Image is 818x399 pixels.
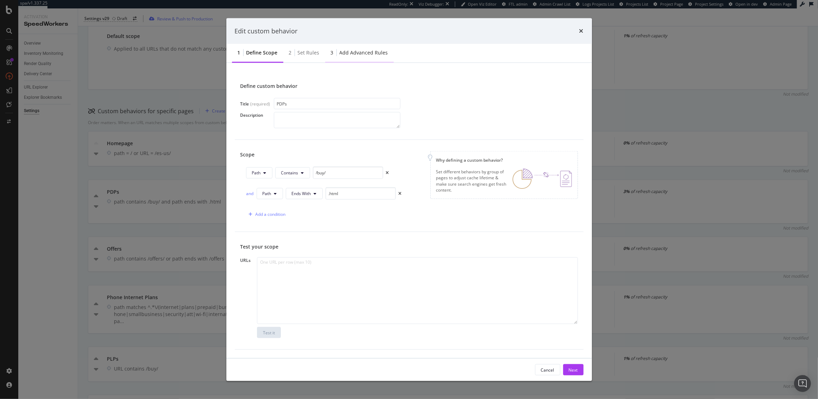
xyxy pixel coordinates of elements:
button: Contains [275,167,310,178]
div: 2 [289,49,292,56]
button: Path [257,188,283,199]
button: Path [246,167,272,178]
div: Why defining a custom behavior? [436,157,572,163]
span: Ends With [292,191,311,197]
div: Scope [240,151,402,158]
span: Path [263,191,271,197]
button: Add a condition [246,208,286,220]
button: Next [563,364,584,375]
div: URLs [240,257,257,263]
div: Description [240,112,274,118]
div: 1 [238,49,240,56]
div: modal [226,18,592,381]
div: times [386,170,389,175]
div: Edit custom behavior [235,26,298,36]
div: Open Intercom Messenger [794,375,811,392]
div: 3 [331,49,334,56]
div: Cancel [541,367,554,373]
span: Path [252,170,261,176]
div: and [246,191,254,197]
div: Set rules [298,49,320,56]
button: Test it [257,327,281,338]
div: (required) [251,101,270,107]
div: Add a condition [256,211,286,217]
div: Set different behaviors by group of pages to adjust cache lifetime & make sure search engines get... [436,169,507,193]
button: Cancel [535,364,560,375]
div: Define custom behavior [240,83,578,90]
div: times [579,26,584,36]
div: Test it [263,329,275,335]
div: Test your scope [240,243,578,250]
div: times [399,191,402,195]
img: DEDJSpvk.png [513,169,572,189]
div: Add advanced rules [340,49,388,56]
span: Contains [281,170,298,176]
div: Define scope [246,49,278,56]
button: Ends With [286,188,323,199]
div: Next [569,367,578,373]
div: Title [240,101,249,107]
